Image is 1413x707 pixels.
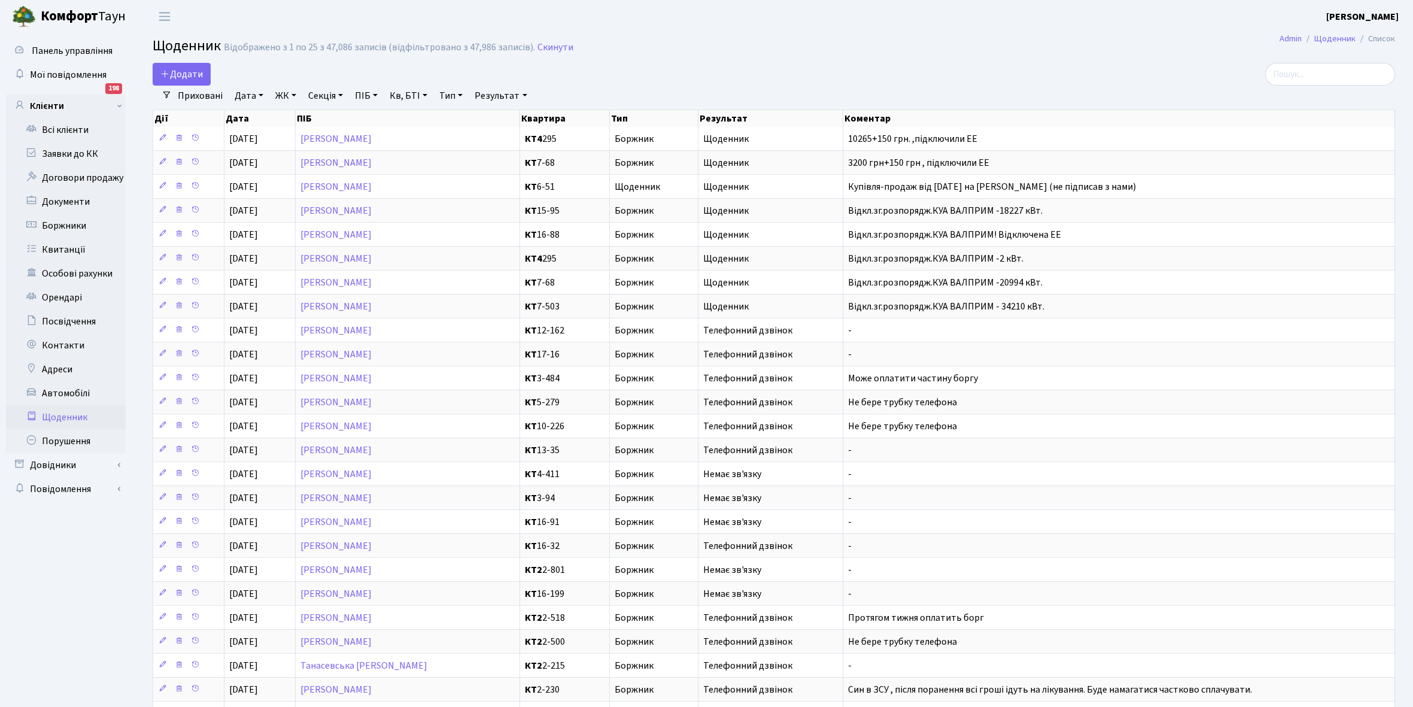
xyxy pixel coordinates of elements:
[525,683,537,696] b: КТ
[303,86,348,106] a: Секція
[6,333,126,357] a: Контакти
[41,7,98,26] b: Комфорт
[6,286,126,309] a: Орендарі
[525,228,537,241] b: КТ
[1326,10,1399,24] a: [PERSON_NAME]
[300,252,372,265] a: [PERSON_NAME]
[525,278,604,287] span: 7-68
[300,204,372,217] a: [PERSON_NAME]
[525,204,537,217] b: КТ
[30,68,107,81] span: Мої повідомлення
[1314,32,1356,45] a: Щоденник
[229,180,258,193] span: [DATE]
[229,396,258,409] span: [DATE]
[6,142,126,166] a: Заявки до КК
[41,7,126,27] span: Таун
[6,94,126,118] a: Клієнти
[525,156,537,169] b: КТ
[615,134,692,144] span: Боржник
[6,429,126,453] a: Порушення
[173,86,227,106] a: Приховані
[525,374,604,383] span: 3-484
[6,190,126,214] a: Документи
[525,372,537,385] b: КТ
[229,156,258,169] span: [DATE]
[615,541,692,551] span: Боржник
[229,444,258,457] span: [DATE]
[229,635,258,648] span: [DATE]
[525,445,604,455] span: 13-35
[153,110,224,127] th: Дії
[615,565,692,575] span: Боржник
[229,587,258,600] span: [DATE]
[848,156,989,169] span: 3200 грн+150 грн , підключили ЕЕ
[615,398,692,407] span: Боржник
[615,374,692,383] span: Боржник
[1356,32,1395,45] li: Список
[1280,32,1302,45] a: Admin
[525,421,604,431] span: 10-226
[703,182,838,192] span: Щоденник
[300,491,372,505] a: [PERSON_NAME]
[848,228,1061,241] span: Відкл.зг.розпорядж.КУА ВАЛПРИМ! Відключена ЕЕ
[525,348,537,361] b: КТ
[615,350,692,359] span: Боржник
[848,611,984,624] span: Протягом тижня оплатить борг
[703,637,838,647] span: Телефонний дзвінок
[525,134,604,144] span: 295
[703,589,838,599] span: Немає зв'язку
[843,110,1396,127] th: Коментар
[703,230,838,239] span: Щоденник
[525,302,604,311] span: 7-503
[6,238,126,262] a: Квитанції
[229,372,258,385] span: [DATE]
[703,661,838,670] span: Телефонний дзвінок
[224,110,296,127] th: Дата
[848,276,1043,289] span: Відкл.зг.розпорядж.КУА ВАЛПРИМ -20994 кВт.
[703,613,838,623] span: Телефонний дзвінок
[703,565,838,575] span: Немає зв'язку
[229,611,258,624] span: [DATE]
[848,132,977,145] span: 10265+150 грн. ,підключили ЕЕ
[6,63,126,87] a: Мої повідомлення198
[153,35,221,56] span: Щоденник
[271,86,301,106] a: ЖК
[385,86,432,106] a: Кв, БТІ
[703,469,838,479] span: Немає зв'язку
[160,68,203,81] span: Додати
[525,420,537,433] b: КТ
[300,180,372,193] a: [PERSON_NAME]
[229,659,258,672] span: [DATE]
[229,515,258,529] span: [DATE]
[703,254,838,263] span: Щоденник
[525,611,542,624] b: КТ2
[703,445,838,455] span: Телефонний дзвінок
[525,517,604,527] span: 16-91
[615,469,692,479] span: Боржник
[848,515,852,529] span: -
[848,204,1043,217] span: Відкл.зг.розпорядж.КУА ВАЛПРИМ -18227 кВт.
[300,611,372,624] a: [PERSON_NAME]
[230,86,268,106] a: Дата
[525,206,604,216] span: 15-95
[525,685,604,694] span: 2-230
[6,453,126,477] a: Довідники
[615,206,692,216] span: Боржник
[525,276,537,289] b: КТ
[525,659,542,672] b: КТ2
[229,324,258,337] span: [DATE]
[848,491,852,505] span: -
[848,468,852,481] span: -
[615,589,692,599] span: Боржник
[300,324,372,337] a: [PERSON_NAME]
[229,252,258,265] span: [DATE]
[525,539,537,553] b: КТ
[525,254,604,263] span: 295
[525,637,604,647] span: 2-500
[229,683,258,696] span: [DATE]
[848,300,1044,313] span: Відкл.зг.розпорядж.КУА ВАЛПРИМ - 34210 кВт.
[848,420,957,433] span: Не бере трубку телефона
[6,214,126,238] a: Боржники
[300,635,372,648] a: [PERSON_NAME]
[525,396,537,409] b: КТ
